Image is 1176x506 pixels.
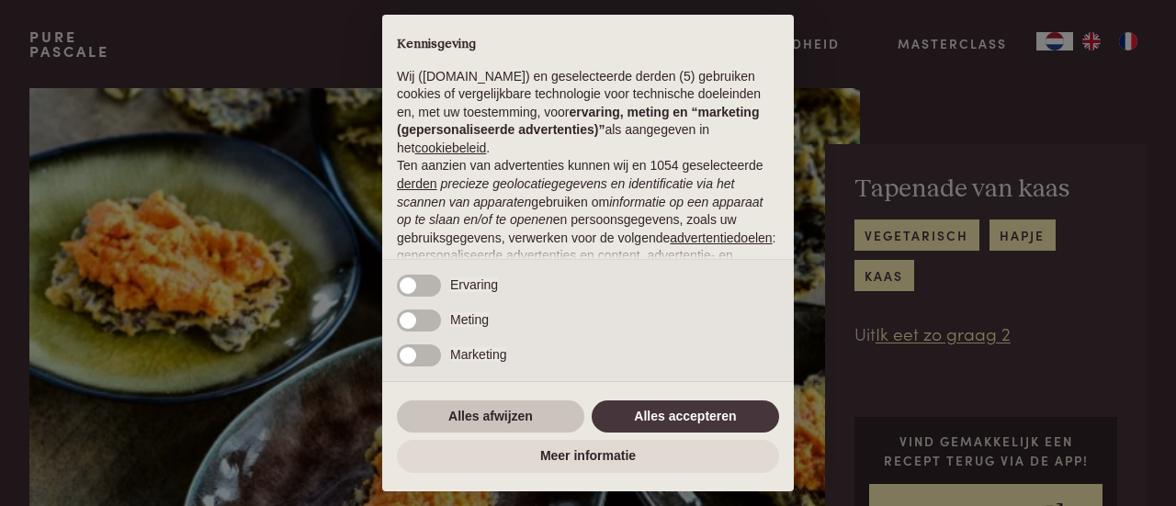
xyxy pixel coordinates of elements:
span: Marketing [450,347,506,362]
button: Meer informatie [397,440,779,473]
h2: Kennisgeving [397,37,779,53]
p: Wij ([DOMAIN_NAME]) en geselecteerde derden (5) gebruiken cookies of vergelijkbare technologie vo... [397,68,779,158]
button: advertentiedoelen [670,230,772,248]
em: precieze geolocatiegegevens en identificatie via het scannen van apparaten [397,176,734,209]
em: informatie op een apparaat op te slaan en/of te openen [397,195,763,228]
span: Ervaring [450,277,498,292]
strong: ervaring, meting en “marketing (gepersonaliseerde advertenties)” [397,105,759,138]
a: cookiebeleid [414,141,486,155]
button: Alles accepteren [592,400,779,433]
button: derden [397,175,437,194]
p: Ten aanzien van advertenties kunnen wij en 1054 geselecteerde gebruiken om en persoonsgegevens, z... [397,157,779,283]
button: Alles afwijzen [397,400,584,433]
span: Meting [450,312,489,327]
